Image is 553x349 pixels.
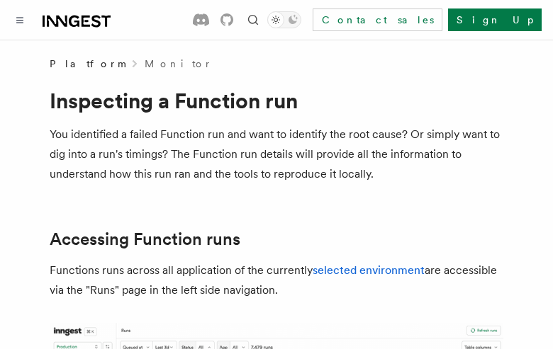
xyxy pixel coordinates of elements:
[50,125,503,184] p: You identified a failed Function run and want to identify the root cause? Or simply want to dig i...
[50,57,125,71] span: Platform
[313,263,425,277] a: selected environment
[145,57,212,71] a: Monitor
[50,261,503,300] p: Functions runs across all application of the currently are accessible via the "Runs" page in the ...
[267,11,301,28] button: Toggle dark mode
[245,11,262,28] button: Find something...
[448,8,542,31] a: Sign Up
[50,88,503,113] h1: Inspecting a Function run
[313,8,442,31] a: Contact sales
[11,11,28,28] button: Toggle navigation
[50,229,240,249] a: Accessing Function runs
